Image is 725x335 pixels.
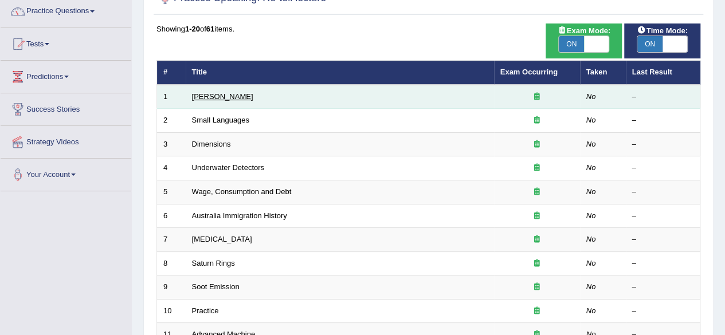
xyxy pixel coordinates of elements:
td: 9 [157,275,186,299]
a: Saturn Rings [192,259,235,267]
div: Exam occurring question [500,163,574,174]
a: Dimensions [192,140,231,148]
td: 5 [157,180,186,204]
b: 1-20 [185,25,200,33]
a: [PERSON_NAME] [192,92,253,101]
a: Tests [1,28,131,57]
em: No [586,163,596,172]
em: No [586,282,596,291]
a: Wage, Consumption and Debt [192,187,292,196]
td: 4 [157,156,186,180]
div: Exam occurring question [500,139,574,150]
em: No [586,259,596,267]
th: Last Result [626,61,700,85]
div: Exam occurring question [500,211,574,222]
td: 1 [157,85,186,109]
div: – [632,115,694,126]
a: Australia Immigration History [192,211,287,220]
th: # [157,61,186,85]
td: 7 [157,228,186,252]
a: Strategy Videos [1,126,131,155]
em: No [586,306,596,315]
div: – [632,187,694,198]
div: Showing of items. [156,23,700,34]
td: 3 [157,132,186,156]
a: Underwater Detectors [192,163,264,172]
span: ON [637,36,663,52]
a: Predictions [1,61,131,89]
th: Title [186,61,494,85]
em: No [586,235,596,243]
a: Soot Emission [192,282,240,291]
a: Practice [192,306,219,315]
div: Exam occurring question [500,187,574,198]
td: 2 [157,109,186,133]
div: Exam occurring question [500,306,574,317]
div: – [632,234,694,245]
div: – [632,211,694,222]
div: – [632,163,694,174]
b: 61 [206,25,214,33]
div: – [632,258,694,269]
em: No [586,116,596,124]
td: 6 [157,204,186,228]
a: Your Account [1,159,131,187]
div: Exam occurring question [500,115,574,126]
div: Exam occurring question [500,234,574,245]
em: No [586,211,596,220]
div: Exam occurring question [500,282,574,293]
a: [MEDICAL_DATA] [192,235,252,243]
em: No [586,187,596,196]
div: Exam occurring question [500,92,574,103]
div: Show exams occurring in exams [546,23,622,58]
div: Exam occurring question [500,258,574,269]
em: No [586,140,596,148]
span: Time Mode: [633,25,692,37]
th: Taken [580,61,626,85]
div: – [632,306,694,317]
a: Small Languages [192,116,249,124]
td: 8 [157,251,186,275]
span: Exam Mode: [553,25,615,37]
td: 10 [157,299,186,323]
div: – [632,282,694,293]
a: Success Stories [1,93,131,122]
a: Exam Occurring [500,68,558,76]
span: ON [559,36,584,52]
em: No [586,92,596,101]
div: – [632,92,694,103]
div: – [632,139,694,150]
